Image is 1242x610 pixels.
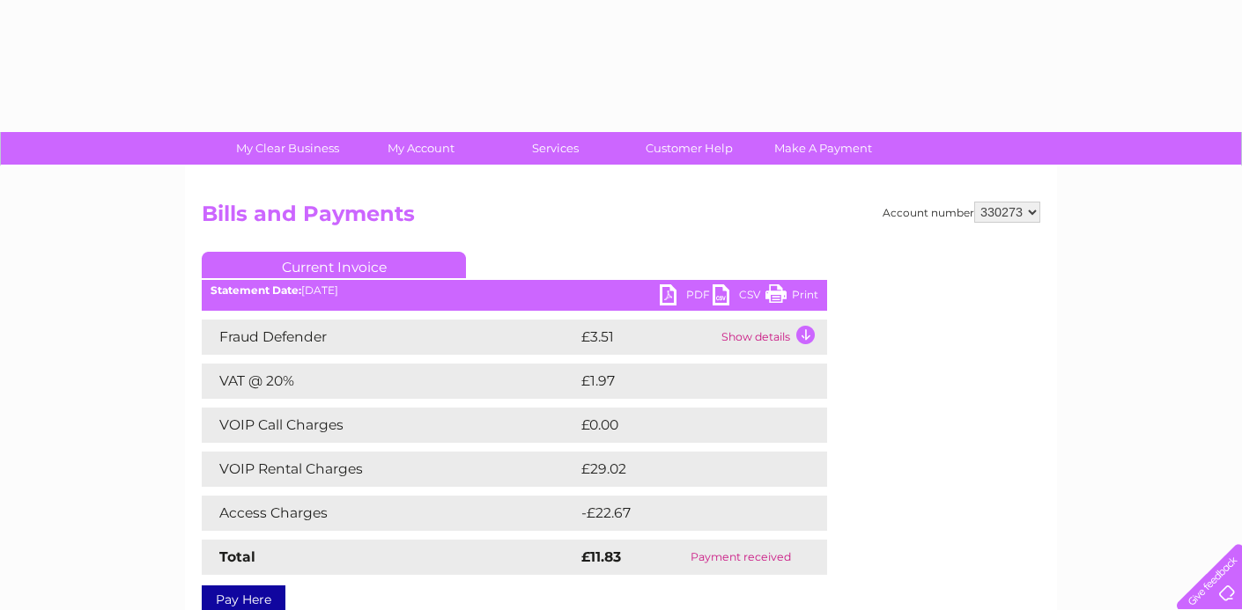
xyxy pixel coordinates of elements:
a: PDF [660,284,713,310]
a: My Clear Business [215,132,360,165]
a: Services [483,132,628,165]
a: Print [765,284,818,310]
a: Make A Payment [750,132,896,165]
a: CSV [713,284,765,310]
a: My Account [349,132,494,165]
td: VOIP Call Charges [202,408,577,443]
td: £1.97 [577,364,784,399]
strong: £11.83 [581,548,621,565]
h2: Bills and Payments [202,202,1040,235]
td: VOIP Rental Charges [202,452,577,487]
div: Account number [883,202,1040,223]
td: Show details [717,320,827,355]
td: £3.51 [577,320,717,355]
a: Customer Help [617,132,762,165]
td: £0.00 [577,408,787,443]
div: [DATE] [202,284,827,297]
td: Payment received [654,540,827,575]
td: -£22.67 [577,496,795,531]
td: VAT @ 20% [202,364,577,399]
td: Access Charges [202,496,577,531]
td: Fraud Defender [202,320,577,355]
a: Current Invoice [202,252,466,278]
strong: Total [219,548,255,565]
td: £29.02 [577,452,792,487]
b: Statement Date: [211,283,301,297]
